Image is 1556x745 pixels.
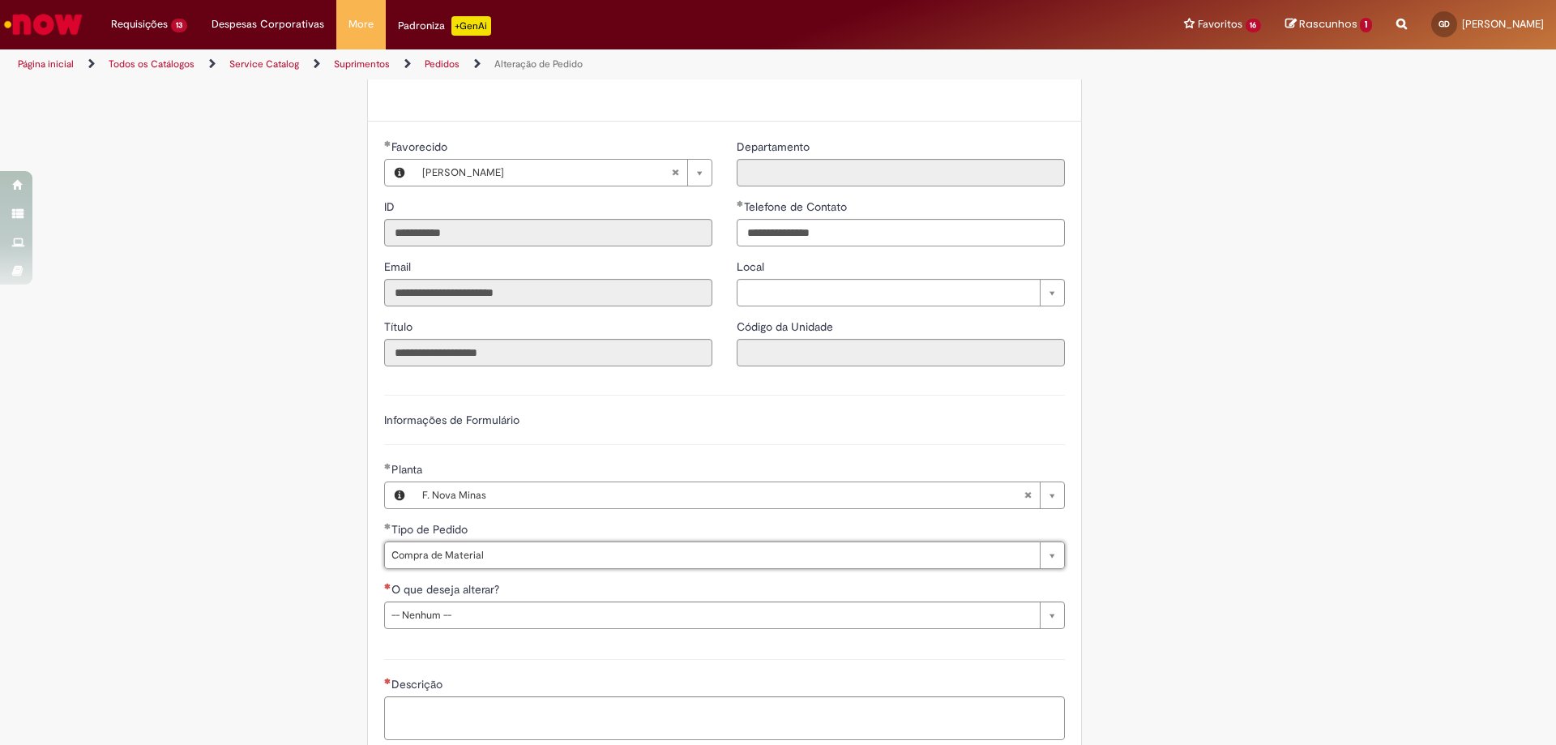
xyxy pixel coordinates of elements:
span: Rascunhos [1299,16,1357,32]
label: Informações de Formulário [384,413,519,427]
abbr: Limpar campo Favorecido [663,160,687,186]
span: Necessários - Favorecido [391,139,451,154]
span: Somente leitura - ID [384,199,398,214]
ul: Trilhas de página [12,49,1025,79]
span: Necessários [384,583,391,589]
span: [PERSON_NAME] [422,160,671,186]
span: F. Nova Minas [422,482,1024,508]
span: More [348,16,374,32]
span: Requisições [111,16,168,32]
span: Obrigatório Preenchido [737,200,744,207]
label: Somente leitura - Código da Unidade [737,319,836,335]
span: GD [1438,19,1450,29]
input: Email [384,279,712,306]
span: 13 [171,19,187,32]
textarea: Descrição [384,696,1065,740]
span: Obrigatório Preenchido [384,523,391,529]
span: Descrição [391,677,446,691]
a: Rascunhos [1285,17,1372,32]
label: Somente leitura - Departamento [737,139,813,155]
span: Somente leitura - Email [384,259,414,274]
label: Somente leitura - Email [384,259,414,275]
span: Somente leitura - Departamento [737,139,813,154]
span: Local [737,259,767,274]
span: Favoritos [1198,16,1242,32]
span: Somente leitura - Código da Unidade [737,319,836,334]
input: Código da Unidade [737,339,1065,366]
span: 1 [1360,18,1372,32]
span: Necessários - Planta [391,462,425,477]
a: Limpar campo Local [737,279,1065,306]
span: Necessários [384,678,391,684]
input: ID [384,219,712,246]
span: [PERSON_NAME] [1462,17,1544,31]
span: Tipo de Pedido [391,522,471,537]
a: [PERSON_NAME]Limpar campo Favorecido [414,160,712,186]
label: Somente leitura - ID [384,199,398,215]
img: ServiceNow [2,8,85,41]
span: Telefone de Contato [744,199,850,214]
a: F. Nova MinasLimpar campo Planta [414,482,1064,508]
label: Somente leitura - Título [384,319,416,335]
p: +GenAi [451,16,491,36]
span: O que deseja alterar? [391,582,502,597]
a: Pedidos [425,58,460,71]
a: Alteração de Pedido [494,58,583,71]
a: Todos os Catálogos [109,58,194,71]
div: Padroniza [398,16,491,36]
a: Service Catalog [229,58,299,71]
button: Favorecido, Visualizar este registro Gabriella Pauline Ribeiro de Deus [385,160,414,186]
span: 16 [1246,19,1262,32]
a: Suprimentos [334,58,390,71]
span: Obrigatório Preenchido [384,463,391,469]
input: Departamento [737,159,1065,186]
span: Somente leitura - Título [384,319,416,334]
span: Obrigatório Preenchido [384,140,391,147]
button: Planta, Visualizar este registro F. Nova Minas [385,482,414,508]
abbr: Limpar campo Planta [1015,482,1040,508]
span: Despesas Corporativas [212,16,324,32]
input: Telefone de Contato [737,219,1065,246]
input: Título [384,339,712,366]
a: Página inicial [18,58,74,71]
span: Compra de Material [391,542,1032,568]
span: -- Nenhum -- [391,602,1032,628]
